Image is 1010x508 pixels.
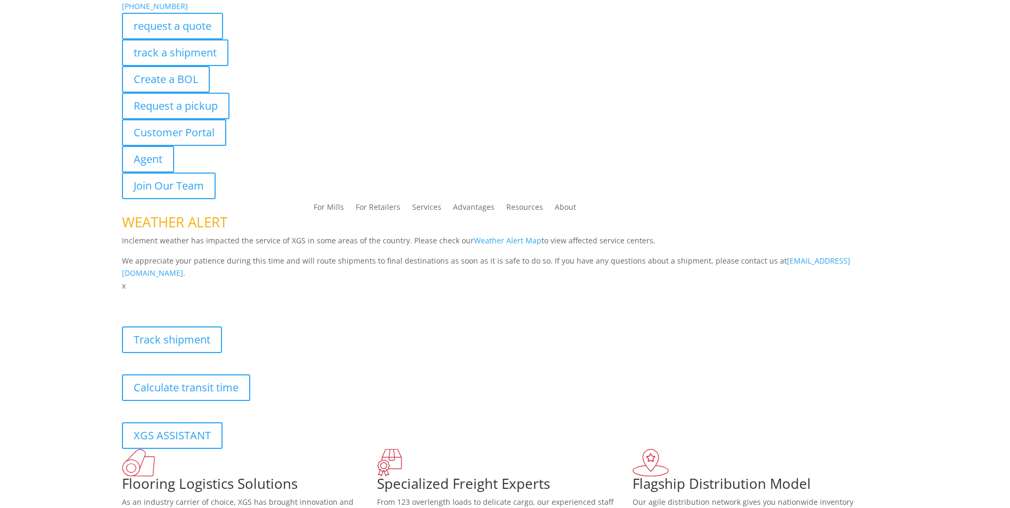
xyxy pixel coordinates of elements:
span: WEATHER ALERT [122,212,227,232]
a: Track shipment [122,326,222,353]
a: Calculate transit time [122,374,250,401]
a: track a shipment [122,39,228,66]
a: XGS ASSISTANT [122,422,223,449]
p: Inclement weather has impacted the service of XGS in some areas of the country. Please check our ... [122,234,889,255]
a: Services [412,203,441,215]
h1: Flagship Distribution Model [633,477,888,496]
p: x [122,280,889,292]
h1: Flooring Logistics Solutions [122,477,377,496]
a: For Mills [314,203,344,215]
a: Customer Portal [122,119,226,146]
p: We appreciate your patience during this time and will route shipments to final destinations as so... [122,255,889,280]
img: xgs-icon-total-supply-chain-intelligence-red [122,449,155,477]
a: Agent [122,146,174,173]
b: Visibility, transparency, and control for your entire supply chain. [122,294,359,304]
a: For Retailers [356,203,400,215]
a: Join Our Team [122,173,216,199]
a: request a quote [122,13,223,39]
a: Resources [506,203,543,215]
a: Weather Alert Map [474,235,541,245]
a: Advantages [453,203,495,215]
a: Request a pickup [122,93,229,119]
a: [PHONE_NUMBER] [122,1,188,11]
img: xgs-icon-flagship-distribution-model-red [633,449,669,477]
img: xgs-icon-focused-on-flooring-red [377,449,402,477]
a: Create a BOL [122,66,210,93]
h1: Specialized Freight Experts [377,477,633,496]
a: About [555,203,576,215]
